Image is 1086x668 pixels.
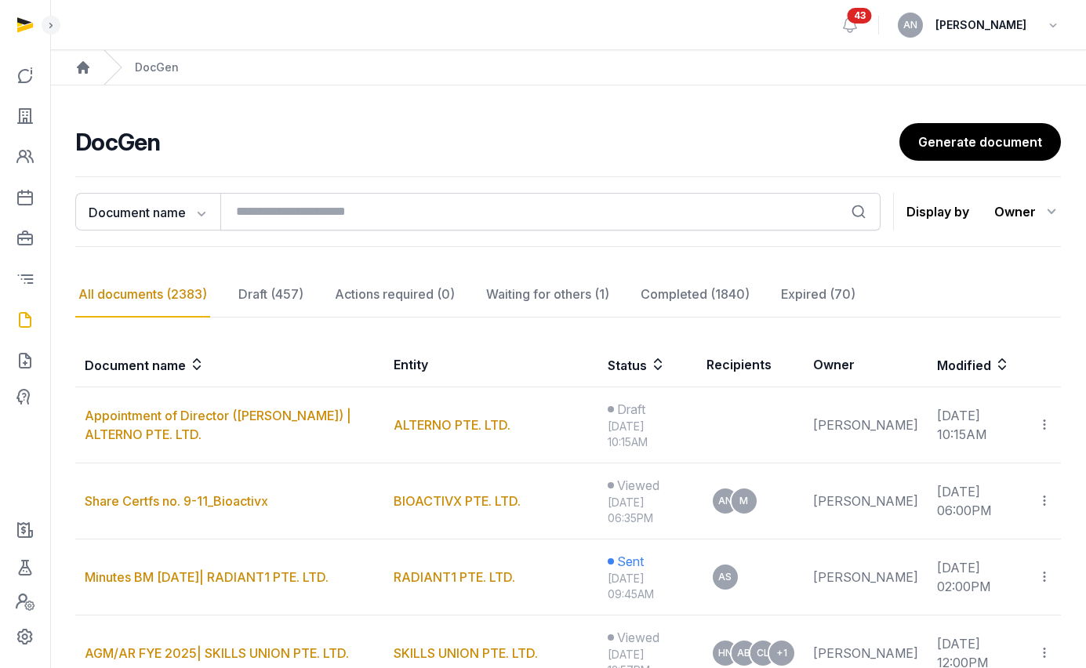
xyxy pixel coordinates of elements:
[804,539,928,615] td: [PERSON_NAME]
[75,193,220,231] button: Document name
[994,199,1061,224] div: Owner
[50,50,1086,85] nav: Breadcrumb
[804,343,928,387] th: Owner
[804,387,928,463] td: [PERSON_NAME]
[394,645,538,661] a: SKILLS UNION PTE. LTD.
[898,13,923,38] button: AN
[608,571,688,602] div: [DATE] 09:45AM
[718,496,732,506] span: AN
[85,645,349,661] a: AGM/AR FYE 2025| SKILLS UNION PTE. LTD.
[928,387,1028,463] td: [DATE] 10:15AM
[598,343,697,387] th: Status
[135,60,179,75] div: DocGen
[637,272,753,318] div: Completed (1840)
[617,400,645,419] span: Draft
[739,496,748,506] span: M
[384,343,598,387] th: Entity
[85,493,268,509] a: Share Certfs no. 9-11_Bioactivx
[848,8,872,24] span: 43
[394,417,510,433] a: ALTERNO PTE. LTD.
[75,128,899,156] h2: DocGen
[928,463,1028,539] td: [DATE] 06:00PM
[718,648,732,658] span: HN
[776,648,787,658] span: +1
[903,20,917,30] span: AN
[608,495,688,526] div: [DATE] 06:35PM
[757,648,769,658] span: CL
[935,16,1026,34] span: [PERSON_NAME]
[617,552,644,571] span: Sent
[617,476,659,495] span: Viewed
[737,648,750,658] span: AB
[483,272,612,318] div: Waiting for others (1)
[718,572,732,582] span: AS
[778,272,859,318] div: Expired (70)
[906,199,969,224] p: Display by
[75,272,210,318] div: All documents (2383)
[394,493,521,509] a: BIOACTIVX PTE. LTD.
[235,272,307,318] div: Draft (457)
[697,343,804,387] th: Recipients
[85,408,351,442] a: Appointment of Director ([PERSON_NAME]) | ALTERNO PTE. LTD.
[804,463,928,539] td: [PERSON_NAME]
[75,272,1061,318] nav: Tabs
[85,569,329,585] a: Minutes BM [DATE]| RADIANT1 PTE. LTD.
[617,628,659,647] span: Viewed
[394,569,515,585] a: RADIANT1 PTE. LTD.
[899,123,1061,161] a: Generate document
[332,272,458,318] div: Actions required (0)
[75,343,384,387] th: Document name
[928,539,1028,615] td: [DATE] 02:00PM
[608,419,688,450] div: [DATE] 10:15AM
[928,343,1061,387] th: Modified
